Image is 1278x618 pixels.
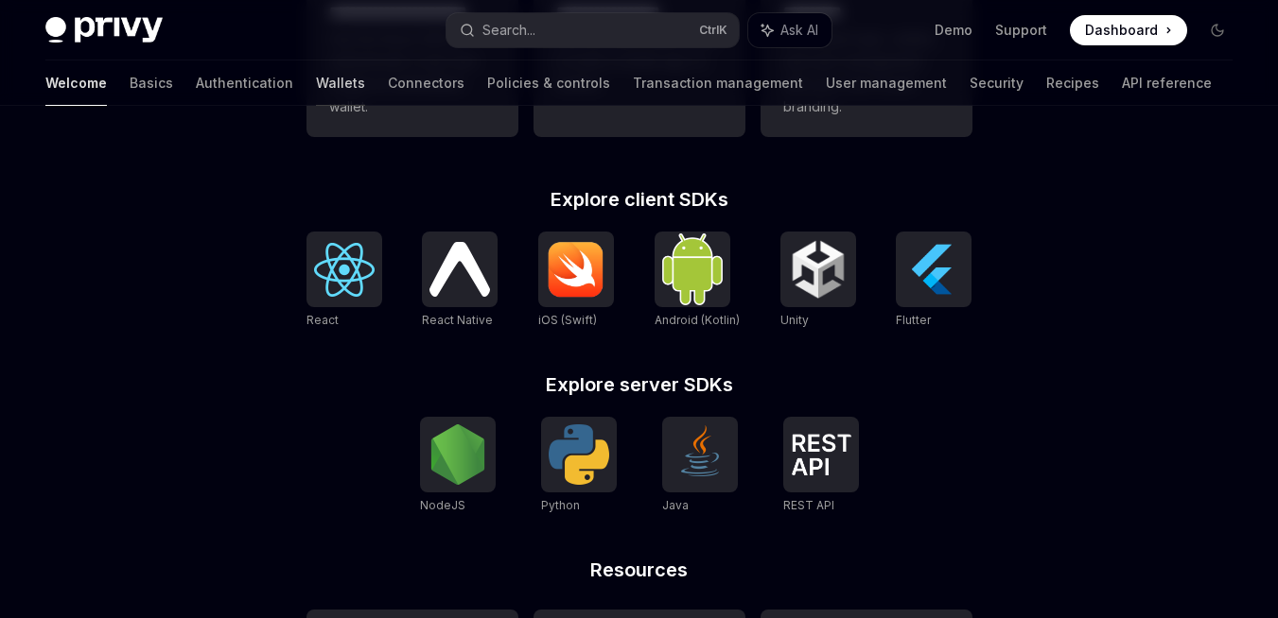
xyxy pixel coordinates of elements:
[306,313,339,327] span: React
[783,417,859,515] a: REST APIREST API
[306,375,972,394] h2: Explore server SDKs
[306,232,382,330] a: ReactReact
[446,13,740,47] button: Search...CtrlK
[420,498,465,512] span: NodeJS
[196,60,293,106] a: Authentication
[655,313,740,327] span: Android (Kotlin)
[538,313,597,327] span: iOS (Swift)
[314,243,375,297] img: React
[780,232,856,330] a: UnityUnity
[791,434,851,475] img: REST API
[1046,60,1099,106] a: Recipes
[748,13,832,47] button: Ask AI
[1085,21,1158,40] span: Dashboard
[826,60,947,106] a: User management
[306,560,972,579] h2: Resources
[487,60,610,106] a: Policies & controls
[662,417,738,515] a: JavaJava
[970,60,1024,106] a: Security
[655,232,740,330] a: Android (Kotlin)Android (Kotlin)
[995,21,1047,40] a: Support
[428,424,488,485] img: NodeJS
[1070,15,1187,45] a: Dashboard
[130,60,173,106] a: Basics
[633,60,803,106] a: Transaction management
[316,60,365,106] a: Wallets
[45,60,107,106] a: Welcome
[422,313,493,327] span: React Native
[670,424,730,485] img: Java
[420,417,496,515] a: NodeJSNodeJS
[935,21,972,40] a: Demo
[788,239,849,300] img: Unity
[429,242,490,296] img: React Native
[780,21,818,40] span: Ask AI
[1202,15,1233,45] button: Toggle dark mode
[662,498,689,512] span: Java
[699,23,727,38] span: Ctrl K
[45,17,163,43] img: dark logo
[549,424,609,485] img: Python
[896,232,972,330] a: FlutterFlutter
[546,241,606,298] img: iOS (Swift)
[388,60,464,106] a: Connectors
[662,233,723,304] img: Android (Kotlin)
[903,239,964,300] img: Flutter
[306,190,972,209] h2: Explore client SDKs
[783,498,834,512] span: REST API
[896,313,931,327] span: Flutter
[780,313,809,327] span: Unity
[422,232,498,330] a: React NativeReact Native
[541,498,580,512] span: Python
[482,19,535,42] div: Search...
[1122,60,1212,106] a: API reference
[541,417,617,515] a: PythonPython
[538,232,614,330] a: iOS (Swift)iOS (Swift)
